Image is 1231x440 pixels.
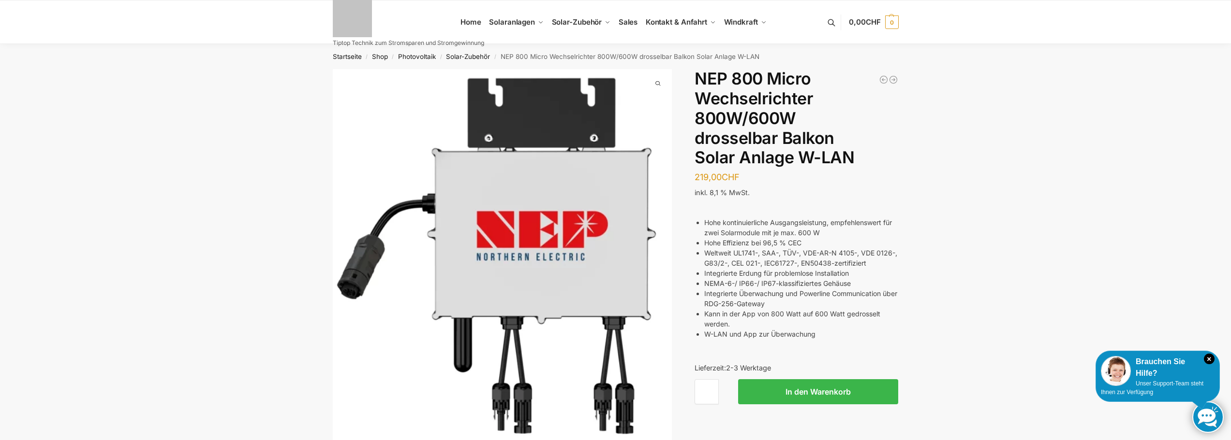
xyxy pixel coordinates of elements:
input: Produktmenge [695,379,719,404]
div: Brauchen Sie Hilfe? [1101,356,1215,379]
a: Photovoltaik [398,53,436,60]
a: Shop [372,53,388,60]
h1: NEP 800 Micro Wechselrichter 800W/600W drosselbar Balkon Solar Anlage W-LAN [695,69,898,168]
span: 0 [885,15,899,29]
a: Kontakt & Anfahrt [641,0,720,44]
span: Kontakt & Anfahrt [646,17,707,27]
nav: Breadcrumb [315,44,916,69]
li: Weltweit UL1741-, SAA-, TÜV-, VDE-AR-N 4105-, VDE 0126-, G83/2-, CEL 021-, IEC61727-, EN50438-zer... [704,248,898,268]
span: inkl. 8,1 % MwSt. [695,188,750,197]
span: Solar-Zubehör [552,17,602,27]
li: W-LAN und App zur Überwachung [704,329,898,339]
a: Startseite [333,53,362,60]
a: Solaranlagen [485,0,548,44]
a: Windkraft [720,0,771,44]
span: CHF [866,17,881,27]
span: Lieferzeit: [695,364,771,372]
a: Taschenlampe 100.000 Lumen [879,75,889,85]
span: / [388,53,398,61]
a: Fixadapter mit Dichtung [889,75,898,85]
p: Tiptop Technik zum Stromsparen und Stromgewinnung [333,40,484,46]
span: Unser Support-Team steht Ihnen zur Verfügung [1101,380,1203,396]
a: Sales [614,0,641,44]
li: NEMA-6-/ IP66-/ IP67-klassifiziertes Gehäuse [704,278,898,288]
span: / [436,53,446,61]
li: Kann in der App von 800 Watt auf 600 Watt gedrosselt werden. [704,309,898,329]
button: In den Warenkorb [738,379,898,404]
li: Integrierte Überwachung und Powerline Communication über RDG-256-Gateway [704,288,898,309]
a: Solar-Zubehör [548,0,614,44]
iframe: Secure payment input frame [693,410,900,411]
li: Hohe Effizienz bei 96,5 % CEC [704,238,898,248]
i: Schließen [1204,354,1215,364]
span: CHF [722,172,740,182]
span: Solaranlagen [489,17,535,27]
span: 2-3 Werktage [726,364,771,372]
bdi: 219,00 [695,172,740,182]
img: Customer service [1101,356,1131,386]
li: Hohe kontinuierliche Ausgangsleistung, empfehlenswert für zwei Solarmodule mit je max. 600 W [704,217,898,238]
a: 0,00CHF 0 [849,8,898,37]
span: / [490,53,500,61]
span: 0,00 [849,17,880,27]
li: Integrierte Erdung für problemlose Installation [704,268,898,278]
span: Windkraft [724,17,758,27]
span: / [362,53,372,61]
span: Sales [619,17,638,27]
a: Solar-Zubehör [446,53,490,60]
